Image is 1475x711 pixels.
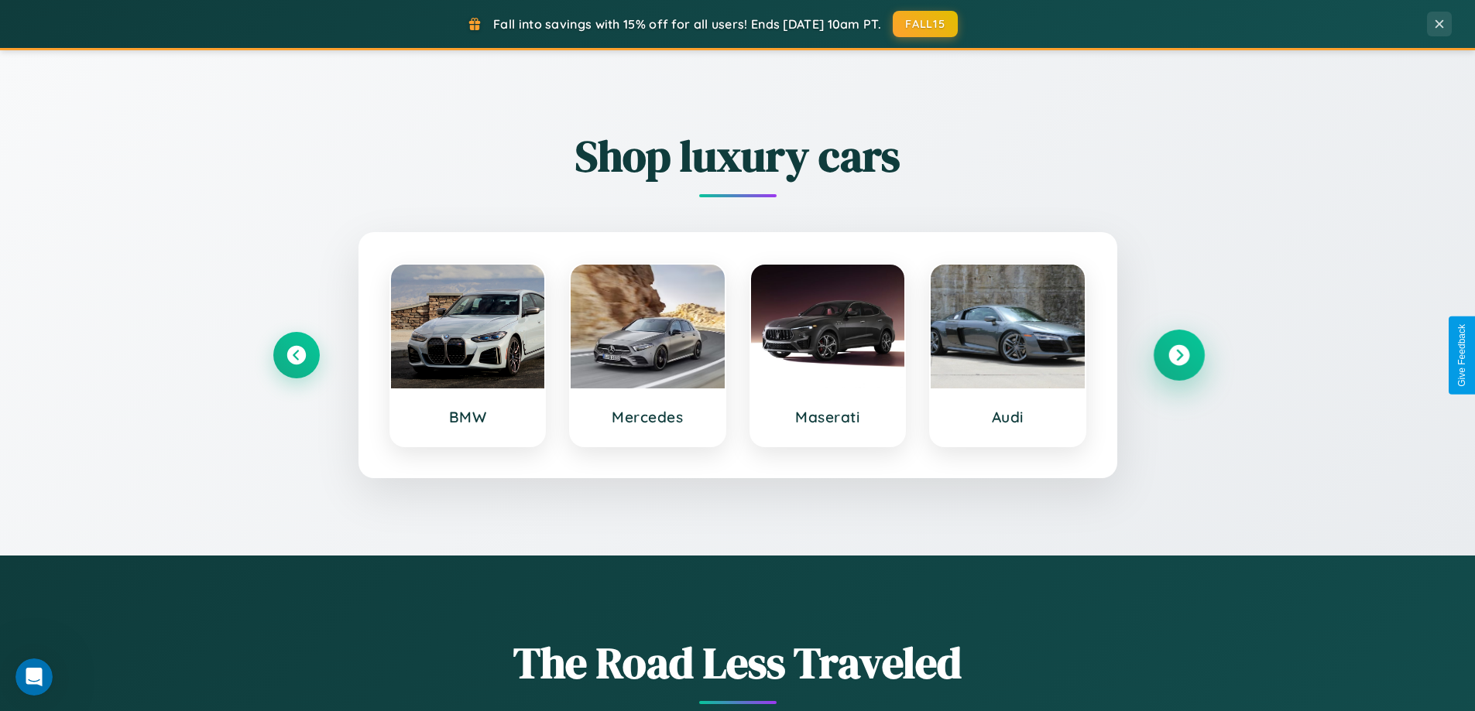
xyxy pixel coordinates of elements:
[406,408,530,426] h3: BMW
[273,126,1202,186] h2: Shop luxury cars
[15,658,53,696] iframe: Intercom live chat
[946,408,1069,426] h3: Audi
[493,16,881,32] span: Fall into savings with 15% off for all users! Ends [DATE] 10am PT.
[1456,324,1467,387] div: Give Feedback
[893,11,958,37] button: FALL15
[767,408,890,426] h3: Maserati
[586,408,709,426] h3: Mercedes
[273,633,1202,692] h1: The Road Less Traveled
